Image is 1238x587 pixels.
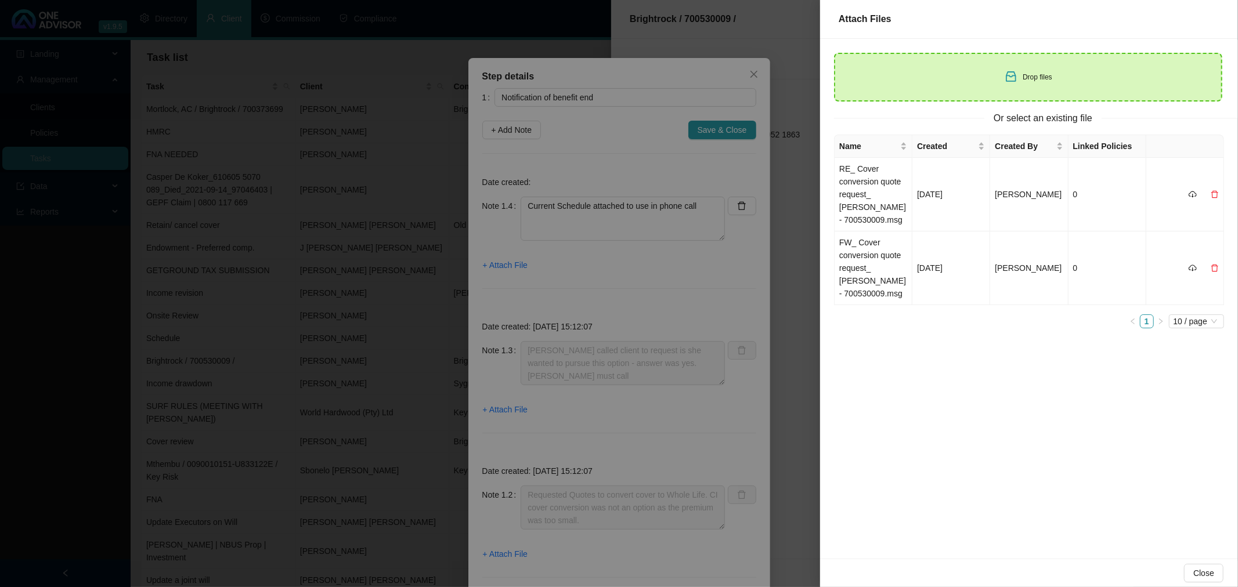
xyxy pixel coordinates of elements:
th: Linked Policies [1069,135,1146,158]
li: Next Page [1154,314,1168,328]
div: Page Size [1169,314,1224,328]
td: 0 [1069,158,1146,231]
span: delete [1211,190,1219,198]
span: Created [917,140,976,153]
td: [DATE] [912,231,990,305]
span: Attach Files [839,14,891,24]
td: RE_ Cover conversion quote request_ [PERSON_NAME] - 700530009.msg [835,158,912,231]
span: Or select an existing file [984,111,1102,125]
span: left [1129,318,1136,325]
button: right [1154,314,1168,328]
th: Created [912,135,990,158]
span: [PERSON_NAME] [995,190,1062,199]
td: FW_ Cover conversion quote request_ [PERSON_NAME] - 700530009.msg [835,231,912,305]
th: Created By [990,135,1068,158]
span: Close [1193,567,1214,579]
span: inbox [1004,70,1018,84]
span: Name [839,140,898,153]
span: cloud-download [1189,190,1197,198]
td: 0 [1069,231,1146,305]
span: [PERSON_NAME] [995,263,1062,273]
li: Previous Page [1126,314,1140,328]
span: delete [1211,264,1219,272]
a: 1 [1140,315,1153,328]
button: left [1126,314,1140,328]
th: Name [835,135,912,158]
span: right [1157,318,1164,325]
td: [DATE] [912,158,990,231]
li: 1 [1140,314,1154,328]
span: Drop files [1023,73,1052,81]
span: Created By [995,140,1053,153]
span: 10 / page [1174,315,1219,328]
button: Close [1184,564,1223,582]
span: cloud-download [1189,264,1197,272]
